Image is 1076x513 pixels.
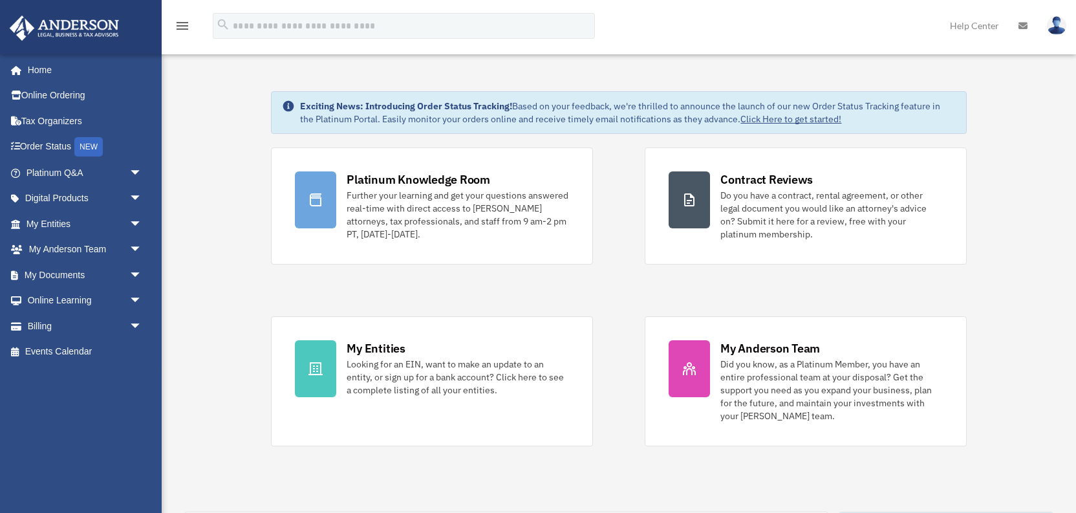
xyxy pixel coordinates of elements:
[129,186,155,212] span: arrow_drop_down
[347,171,490,188] div: Platinum Knowledge Room
[300,100,955,126] div: Based on your feedback, we're thrilled to announce the launch of our new Order Status Tracking fe...
[129,160,155,186] span: arrow_drop_down
[6,16,123,41] img: Anderson Advisors Platinum Portal
[645,316,967,446] a: My Anderson Team Did you know, as a Platinum Member, you have an entire professional team at your...
[9,134,162,160] a: Order StatusNEW
[347,189,569,241] div: Further your learning and get your questions answered real-time with direct access to [PERSON_NAM...
[74,137,103,157] div: NEW
[720,358,943,422] div: Did you know, as a Platinum Member, you have an entire professional team at your disposal? Get th...
[9,313,162,339] a: Billingarrow_drop_down
[347,358,569,397] div: Looking for an EIN, want to make an update to an entity, or sign up for a bank account? Click her...
[9,288,162,314] a: Online Learningarrow_drop_down
[9,160,162,186] a: Platinum Q&Aarrow_drop_down
[9,237,162,263] a: My Anderson Teamarrow_drop_down
[720,189,943,241] div: Do you have a contract, rental agreement, or other legal document you would like an attorney's ad...
[129,237,155,263] span: arrow_drop_down
[9,108,162,134] a: Tax Organizers
[300,100,512,112] strong: Exciting News: Introducing Order Status Tracking!
[129,313,155,340] span: arrow_drop_down
[645,147,967,265] a: Contract Reviews Do you have a contract, rental agreement, or other legal document you would like...
[347,340,405,356] div: My Entities
[216,17,230,32] i: search
[271,147,593,265] a: Platinum Knowledge Room Further your learning and get your questions answered real-time with dire...
[175,18,190,34] i: menu
[9,339,162,365] a: Events Calendar
[9,186,162,212] a: Digital Productsarrow_drop_down
[9,83,162,109] a: Online Ordering
[720,171,813,188] div: Contract Reviews
[740,113,841,125] a: Click Here to get started!
[9,262,162,288] a: My Documentsarrow_drop_down
[129,262,155,289] span: arrow_drop_down
[129,211,155,237] span: arrow_drop_down
[271,316,593,446] a: My Entities Looking for an EIN, want to make an update to an entity, or sign up for a bank accoun...
[1047,16,1066,35] img: User Pic
[9,211,162,237] a: My Entitiesarrow_drop_down
[9,57,155,83] a: Home
[129,288,155,314] span: arrow_drop_down
[175,23,190,34] a: menu
[720,340,820,356] div: My Anderson Team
